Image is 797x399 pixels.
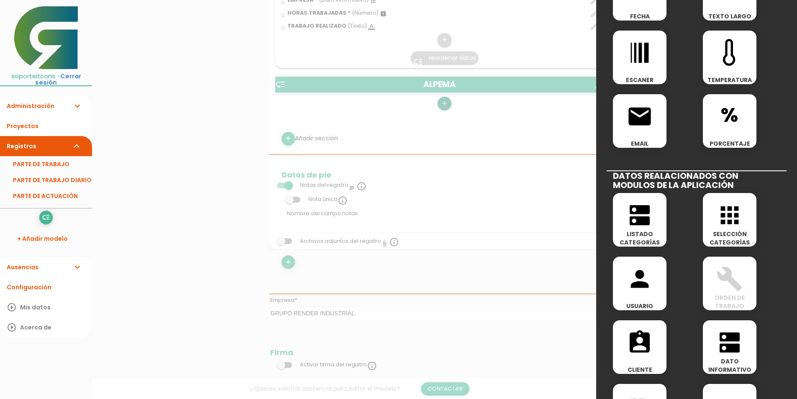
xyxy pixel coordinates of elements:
[613,302,666,310] span: USUARIO
[626,202,653,229] i: dns
[703,139,756,148] span: PORCENTAJE
[626,265,653,292] i: person
[703,230,756,247] span: SELECCIÓN CATEGORÍAS
[716,265,743,292] i: build
[703,12,756,21] span: TEXTO LARGO
[607,170,787,190] h2: DATOS REALACIONADOS CON MODULOS DE LA APLICACIÓN
[716,202,743,229] i: apps
[626,329,653,356] i: assignment_ind
[613,366,666,374] span: CLIENTE
[613,230,666,247] span: LISTADO CATEGORÍAS
[613,76,666,84] span: ESCANER
[703,76,756,84] span: TEMPERATURA
[703,293,756,310] span: ORDEN DE TRABAJO
[716,329,743,356] i: dns
[626,39,653,66] i: line_weight
[613,12,666,21] span: FECHA
[703,94,756,130] span: %
[703,357,756,374] span: DATO INFORMATIVO
[613,139,666,148] span: EMAIL
[626,103,653,130] i: email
